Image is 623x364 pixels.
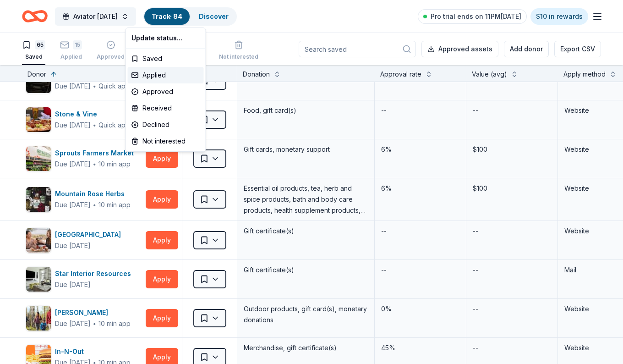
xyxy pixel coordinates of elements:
div: Saved [128,50,204,67]
div: Approved [128,83,204,100]
div: Update status... [128,30,204,46]
div: Applied [128,67,204,83]
div: Received [128,100,204,116]
div: Declined [128,116,204,133]
div: Not interested [128,133,204,149]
